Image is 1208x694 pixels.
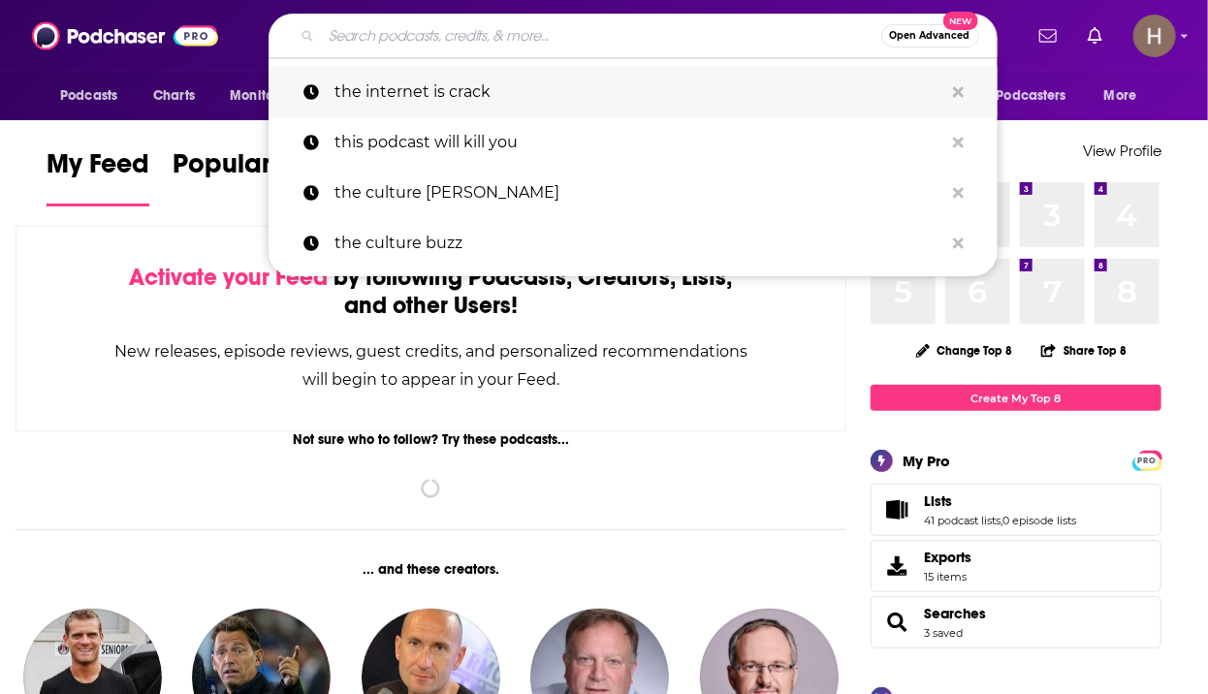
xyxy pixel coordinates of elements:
[871,540,1161,592] a: Exports
[269,117,998,168] a: this podcast will kill you
[47,147,149,206] a: My Feed
[141,78,207,114] a: Charts
[322,20,881,51] input: Search podcasts, credits, & more...
[1040,331,1128,369] button: Share Top 8
[173,147,337,206] a: Popular Feed
[1001,514,1002,527] span: ,
[1080,19,1110,52] a: Show notifications dropdown
[230,82,299,110] span: Monitoring
[334,168,943,218] p: the culture buzz john busbee
[1091,78,1161,114] button: open menu
[153,82,195,110] span: Charts
[871,484,1161,536] span: Lists
[334,67,943,117] p: the internet is crack
[334,117,943,168] p: this podcast will kill you
[16,431,846,448] div: Not sure who to follow? Try these podcasts...
[1135,454,1159,468] span: PRO
[173,147,337,192] span: Popular Feed
[60,82,117,110] span: Podcasts
[16,561,846,578] div: ... and these creators.
[113,264,748,320] div: by following Podcasts, Creators, Lists, and other Users!
[877,609,916,636] a: Searches
[924,549,971,566] span: Exports
[1083,142,1161,160] a: View Profile
[905,338,1025,363] button: Change Top 8
[269,67,998,117] a: the internet is crack
[1133,15,1176,57] button: Show profile menu
[47,78,143,114] button: open menu
[877,496,916,523] a: Lists
[924,570,971,584] span: 15 items
[924,514,1001,527] a: 41 podcast lists
[1104,82,1137,110] span: More
[924,626,963,640] a: 3 saved
[871,596,1161,648] span: Searches
[269,168,998,218] a: the culture [PERSON_NAME]
[890,31,970,41] span: Open Advanced
[903,452,950,470] div: My Pro
[113,337,748,394] div: New releases, episode reviews, guest credits, and personalized recommendations will begin to appe...
[881,24,979,47] button: Open AdvancedNew
[924,492,1076,510] a: Lists
[1133,15,1176,57] img: User Profile
[47,147,149,192] span: My Feed
[973,82,1066,110] span: For Podcasters
[1002,514,1076,527] a: 0 episode lists
[32,17,218,54] img: Podchaser - Follow, Share and Rate Podcasts
[961,78,1095,114] button: open menu
[216,78,324,114] button: open menu
[129,263,328,292] span: Activate your Feed
[924,492,952,510] span: Lists
[924,605,986,622] a: Searches
[1133,15,1176,57] span: Logged in as hpoole
[1032,19,1065,52] a: Show notifications dropdown
[269,218,998,268] a: the culture buzz
[1135,453,1159,467] a: PRO
[269,14,998,58] div: Search podcasts, credits, & more...
[871,385,1161,411] a: Create My Top 8
[943,12,978,30] span: New
[334,218,943,268] p: the culture buzz
[877,552,916,580] span: Exports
